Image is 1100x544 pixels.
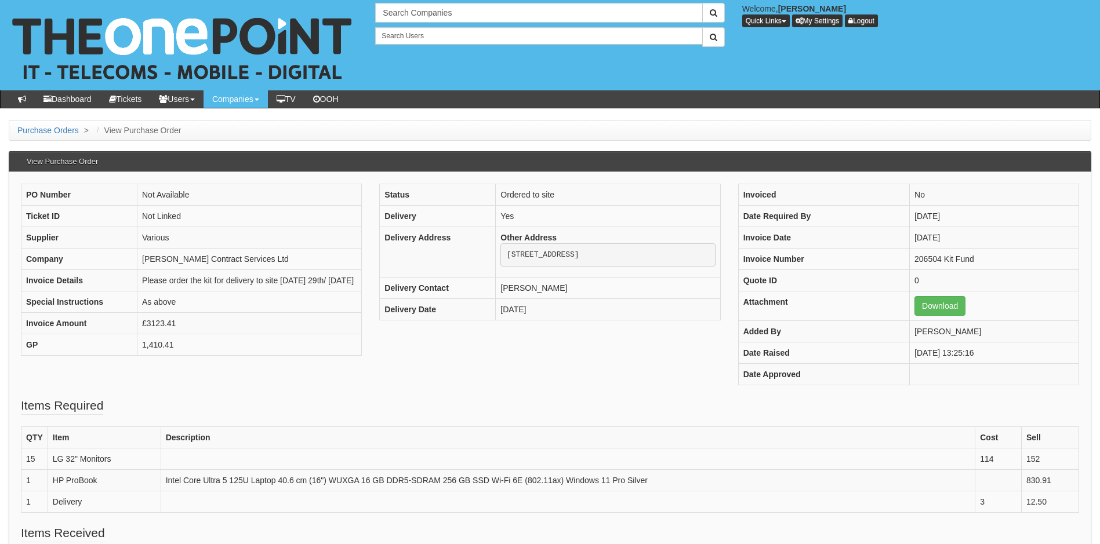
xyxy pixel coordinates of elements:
td: [DATE] [910,206,1079,227]
span: > [81,126,92,135]
td: HP ProBook [48,470,161,491]
td: As above [137,291,362,313]
th: Date Required By [738,206,909,227]
a: OOH [304,90,347,108]
th: Invoice Amount [21,313,137,334]
td: 1 [21,470,48,491]
td: 1,410.41 [137,334,362,356]
td: [PERSON_NAME] [496,277,720,298]
a: Tickets [100,90,151,108]
a: Companies [204,90,268,108]
h3: View Purchase Order [21,152,104,171]
td: 12.50 [1021,491,1079,513]
legend: Items Required [21,397,103,415]
th: GP [21,334,137,356]
td: [DATE] [910,227,1079,249]
b: [PERSON_NAME] [778,4,846,13]
th: Invoice Date [738,227,909,249]
td: 1 [21,491,48,513]
th: Invoiced [738,184,909,206]
td: Intel Core Ultra 5 125U Laptop 40.6 cm (16") WUXGA 16 GB DDR5-SDRAM 256 GB SSD Wi-Fi 6E (802.11ax... [161,470,975,491]
div: Welcome, [734,3,1100,27]
b: Other Address [500,233,557,242]
td: 15 [21,448,48,470]
pre: [STREET_ADDRESS] [500,243,715,266]
td: £3123.41 [137,313,362,334]
button: Quick Links [742,14,790,27]
th: Delivery Address [380,227,496,278]
li: View Purchase Order [94,125,181,136]
td: [DATE] [496,298,720,320]
th: Attachment [738,291,909,321]
td: 3 [975,491,1022,513]
td: Yes [496,206,720,227]
th: Special Instructions [21,291,137,313]
td: [PERSON_NAME] [910,321,1079,342]
a: Dashboard [35,90,100,108]
th: Supplier [21,227,137,249]
th: Ticket ID [21,206,137,227]
td: Various [137,227,362,249]
input: Search Companies [375,3,702,23]
th: Delivery [380,206,496,227]
td: LG 32" Monitors [48,448,161,470]
th: Sell [1021,427,1079,448]
th: QTY [21,427,48,448]
td: Delivery [48,491,161,513]
td: Please order the kit for delivery to site [DATE] 29th/ [DATE] [137,270,362,291]
a: Download [914,296,965,316]
td: 0 [910,270,1079,291]
td: 206504 Kit Fund [910,249,1079,270]
th: Quote ID [738,270,909,291]
th: Item [48,427,161,448]
td: No [910,184,1079,206]
a: Logout [845,14,878,27]
legend: Items Received [21,524,105,542]
a: TV [268,90,304,108]
td: Not Available [137,184,362,206]
th: PO Number [21,184,137,206]
a: Users [150,90,204,108]
a: My Settings [792,14,843,27]
th: Status [380,184,496,206]
th: Invoice Number [738,249,909,270]
td: [PERSON_NAME] Contract Services Ltd [137,249,362,270]
th: Date Raised [738,342,909,364]
th: Date Approved [738,364,909,385]
a: Purchase Orders [17,126,79,135]
td: 830.91 [1021,470,1079,491]
td: Not Linked [137,206,362,227]
th: Delivery Contact [380,277,496,298]
td: 114 [975,448,1022,470]
th: Description [161,427,975,448]
th: Company [21,249,137,270]
th: Delivery Date [380,298,496,320]
th: Cost [975,427,1022,448]
td: [DATE] 13:25:16 [910,342,1079,364]
td: Ordered to site [496,184,720,206]
input: Search Users [375,27,702,45]
th: Added By [738,321,909,342]
td: 152 [1021,448,1079,470]
th: Invoice Details [21,270,137,291]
